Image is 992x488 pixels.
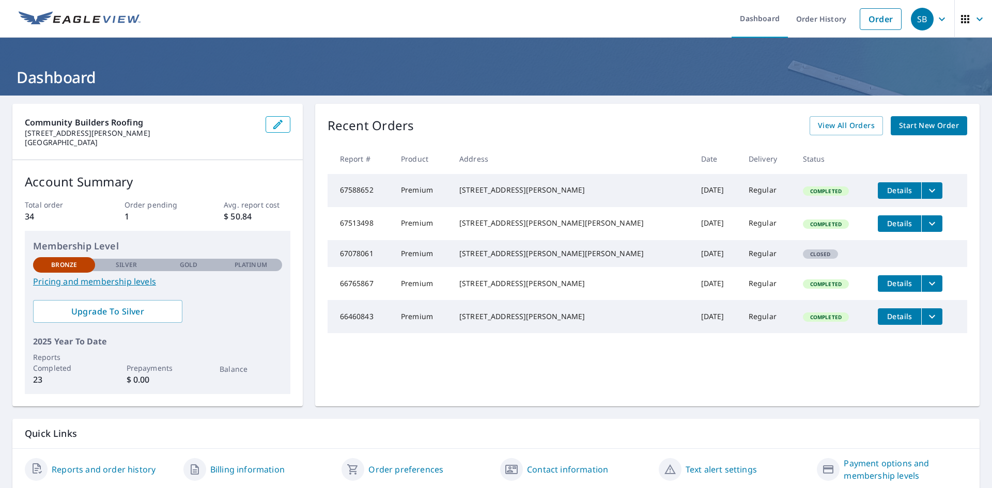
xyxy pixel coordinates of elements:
th: Address [451,144,693,174]
td: [DATE] [693,207,740,240]
th: Product [393,144,451,174]
button: filesDropdownBtn-67588652 [921,182,942,199]
a: Upgrade To Silver [33,300,182,323]
p: Avg. report cost [224,199,290,210]
button: detailsBtn-66460843 [878,308,921,325]
div: [STREET_ADDRESS][PERSON_NAME] [459,278,685,289]
p: Order pending [125,199,191,210]
div: [STREET_ADDRESS][PERSON_NAME][PERSON_NAME] [459,218,685,228]
th: Report # [328,144,393,174]
td: [DATE] [693,240,740,267]
td: Premium [393,174,451,207]
p: 1 [125,210,191,223]
p: [GEOGRAPHIC_DATA] [25,138,257,147]
button: detailsBtn-67588652 [878,182,921,199]
td: [DATE] [693,300,740,333]
p: Prepayments [127,363,189,373]
p: Account Summary [25,172,290,191]
div: SB [911,8,934,30]
td: 67078061 [328,240,393,267]
td: Regular [740,267,795,300]
a: Order [860,8,902,30]
span: Upgrade To Silver [41,306,174,317]
span: Start New Order [899,119,959,132]
td: [DATE] [693,174,740,207]
p: [STREET_ADDRESS][PERSON_NAME] [25,129,257,138]
a: View All Orders [810,116,883,135]
button: detailsBtn-67513498 [878,215,921,232]
p: 2025 Year To Date [33,335,282,348]
td: 67588652 [328,174,393,207]
th: Status [795,144,870,174]
td: [DATE] [693,267,740,300]
h1: Dashboard [12,67,980,88]
p: Bronze [51,260,77,270]
p: 23 [33,373,95,386]
button: filesDropdownBtn-67513498 [921,215,942,232]
span: Closed [804,250,837,258]
a: Reports and order history [52,463,156,476]
span: Details [884,311,915,321]
div: [STREET_ADDRESS][PERSON_NAME][PERSON_NAME] [459,248,685,259]
button: filesDropdownBtn-66765867 [921,275,942,292]
td: Regular [740,174,795,207]
td: 66460843 [328,300,393,333]
p: Community Builders Roofing [25,116,257,129]
p: Platinum [235,260,267,270]
span: Completed [804,313,848,321]
span: Completed [804,221,848,228]
p: Reports Completed [33,352,95,373]
img: EV Logo [19,11,141,27]
a: Text alert settings [686,463,757,476]
td: Regular [740,240,795,267]
p: Silver [116,260,137,270]
p: Quick Links [25,427,967,440]
span: Details [884,218,915,228]
a: Start New Order [891,116,967,135]
p: $ 50.84 [224,210,290,223]
span: Completed [804,187,848,195]
td: 66765867 [328,267,393,300]
p: Recent Orders [328,116,414,135]
div: [STREET_ADDRESS][PERSON_NAME] [459,311,685,322]
td: 67513498 [328,207,393,240]
td: Regular [740,207,795,240]
td: Regular [740,300,795,333]
td: Premium [393,300,451,333]
td: Premium [393,207,451,240]
th: Date [693,144,740,174]
a: Payment options and membership levels [844,457,967,482]
p: Balance [220,364,282,374]
button: detailsBtn-66765867 [878,275,921,292]
td: Premium [393,267,451,300]
th: Delivery [740,144,795,174]
span: Details [884,185,915,195]
a: Contact information [527,463,608,476]
p: Gold [180,260,197,270]
a: Order preferences [368,463,443,476]
p: Membership Level [33,239,282,253]
span: Details [884,278,915,288]
p: 34 [25,210,91,223]
a: Pricing and membership levels [33,275,282,288]
p: $ 0.00 [127,373,189,386]
span: View All Orders [818,119,875,132]
p: Total order [25,199,91,210]
a: Billing information [210,463,285,476]
td: Premium [393,240,451,267]
span: Completed [804,280,848,288]
div: [STREET_ADDRESS][PERSON_NAME] [459,185,685,195]
button: filesDropdownBtn-66460843 [921,308,942,325]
